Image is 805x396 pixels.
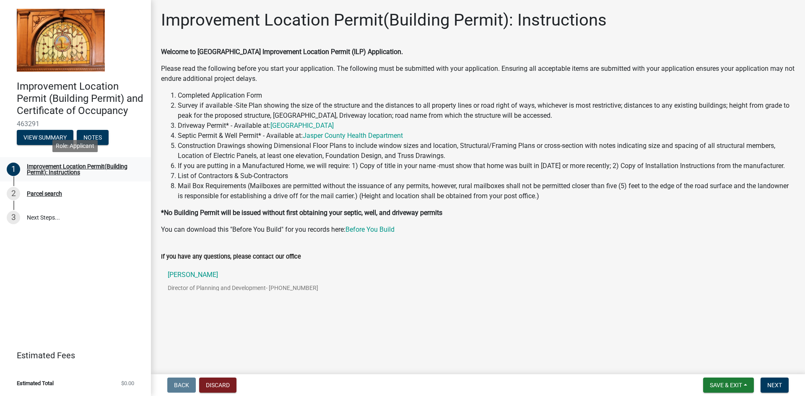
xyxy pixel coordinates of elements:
li: List of Contractors & Sub-Contractors [178,171,795,181]
li: Survey if available -Site Plan showing the size of the structure and the distances to all propert... [178,101,795,121]
span: Back [174,382,189,388]
button: Discard [199,378,236,393]
span: Next [767,382,782,388]
span: Estimated Total [17,380,54,386]
li: Construction Drawings showing Dimensional Floor Plans to include window sizes and location, Struc... [178,141,795,161]
span: Save & Exit [710,382,742,388]
li: Septic Permit & Well Permit* - Available at: [178,131,795,141]
a: Estimated Fees [7,347,138,364]
button: View Summary [17,130,73,145]
h1: Improvement Location Permit(Building Permit): Instructions [161,10,607,30]
h4: Improvement Location Permit (Building Permit) and Certificate of Occupancy [17,80,144,116]
span: - [PHONE_NUMBER] [266,285,318,291]
button: Notes [77,130,109,145]
div: Improvement Location Permit(Building Permit): Instructions [27,163,138,175]
button: Save & Exit [703,378,754,393]
strong: Welcome to [GEOGRAPHIC_DATA] Improvement Location Permit (ILP) Application. [161,48,403,56]
li: If you are putting in a Manufactured Home, we will require: 1) Copy of title in your name -must s... [178,161,795,171]
div: Parcel search [27,191,62,197]
div: 2 [7,187,20,200]
li: Completed Application Form [178,91,795,101]
span: $0.00 [121,380,134,386]
p: You can download this "Before You Build" for you records here: [161,225,795,235]
li: Driveway Permit* - Available at: [178,121,795,131]
div: Role: Applicant [52,140,98,152]
span: 463291 [17,120,134,128]
img: Jasper County, Indiana [17,9,105,72]
li: Mail Box Requirements (Mailboxes are permitted without the issuance of any permits, however, rura... [178,181,795,201]
label: If you have any questions, please contact our office [161,254,301,260]
button: Back [167,378,196,393]
a: Jasper County Health Department [303,132,403,140]
div: 3 [7,211,20,224]
p: [PERSON_NAME] [168,272,318,278]
a: Before You Build [345,225,395,233]
button: Next [761,378,789,393]
p: Please read the following before you start your application. The following must be submitted with... [161,64,795,84]
strong: *No Building Permit will be issued without first obtaining your septic, well, and driveway permits [161,209,442,217]
p: Director of Planning and Development [168,285,332,291]
div: 1 [7,163,20,176]
a: [GEOGRAPHIC_DATA] [270,122,334,129]
wm-modal-confirm: Notes [77,135,109,142]
wm-modal-confirm: Summary [17,135,73,142]
a: [PERSON_NAME]Director of Planning and Development- [PHONE_NUMBER] [161,265,795,304]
